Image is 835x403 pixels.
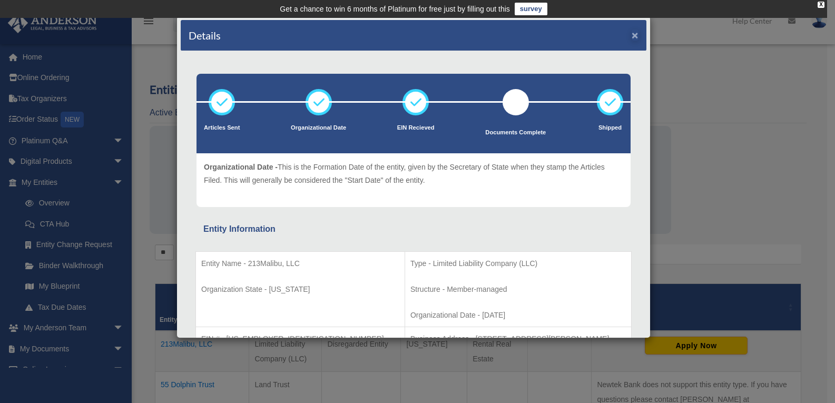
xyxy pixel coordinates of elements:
p: Business Address - [STREET_ADDRESS][PERSON_NAME] [410,332,626,346]
button: × [632,30,638,41]
div: Get a chance to win 6 months of Platinum for free just by filling out this [280,3,510,15]
p: Organizational Date - [DATE] [410,309,626,322]
p: Shipped [597,123,623,133]
p: Documents Complete [485,127,546,138]
div: Entity Information [203,222,624,237]
h4: Details [189,28,221,43]
p: EIN Recieved [397,123,435,133]
p: EIN # - [US_EMPLOYER_IDENTIFICATION_NUMBER] [201,332,399,346]
p: Organization State - [US_STATE] [201,283,399,296]
p: Structure - Member-managed [410,283,626,296]
a: survey [515,3,547,15]
p: This is the Formation Date of the entity, given by the Secretary of State when they stamp the Art... [204,161,623,186]
div: close [818,2,824,8]
span: Organizational Date - [204,163,278,171]
p: Organizational Date [291,123,346,133]
p: Entity Name - 213Malibu, LLC [201,257,399,270]
p: Type - Limited Liability Company (LLC) [410,257,626,270]
p: Articles Sent [204,123,240,133]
